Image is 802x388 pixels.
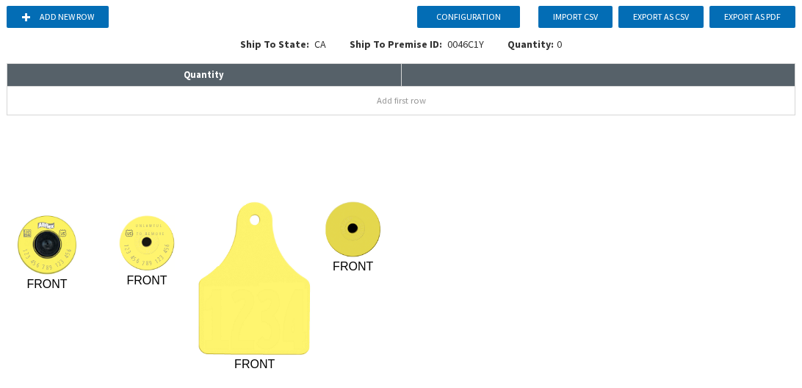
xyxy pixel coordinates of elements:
tspan: FRONT [234,358,275,370]
button: Export as CSV [618,6,704,28]
tspan: UNLAWFU [136,223,160,229]
tspan: FRONT [26,278,67,290]
button: Add first row [7,87,795,115]
button: Configuration [417,6,520,28]
span: Quantity: [507,37,554,51]
span: Ship To Premise ID: [350,37,442,51]
button: Export as PDF [709,6,795,28]
tspan: 6 [162,244,170,247]
button: Import CSV [538,6,613,28]
th: Quantity [7,64,402,87]
span: Ship To State: [240,37,309,51]
div: 0046C1Y [338,37,496,60]
tspan: E [162,231,164,237]
div: CA [228,37,338,60]
tspan: L [160,223,162,229]
tspan: FRONT [333,260,373,273]
button: Add new row [7,6,109,28]
tspan: 6 [64,248,72,253]
tspan: FRONT [126,274,167,287]
div: 0 [507,37,562,51]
